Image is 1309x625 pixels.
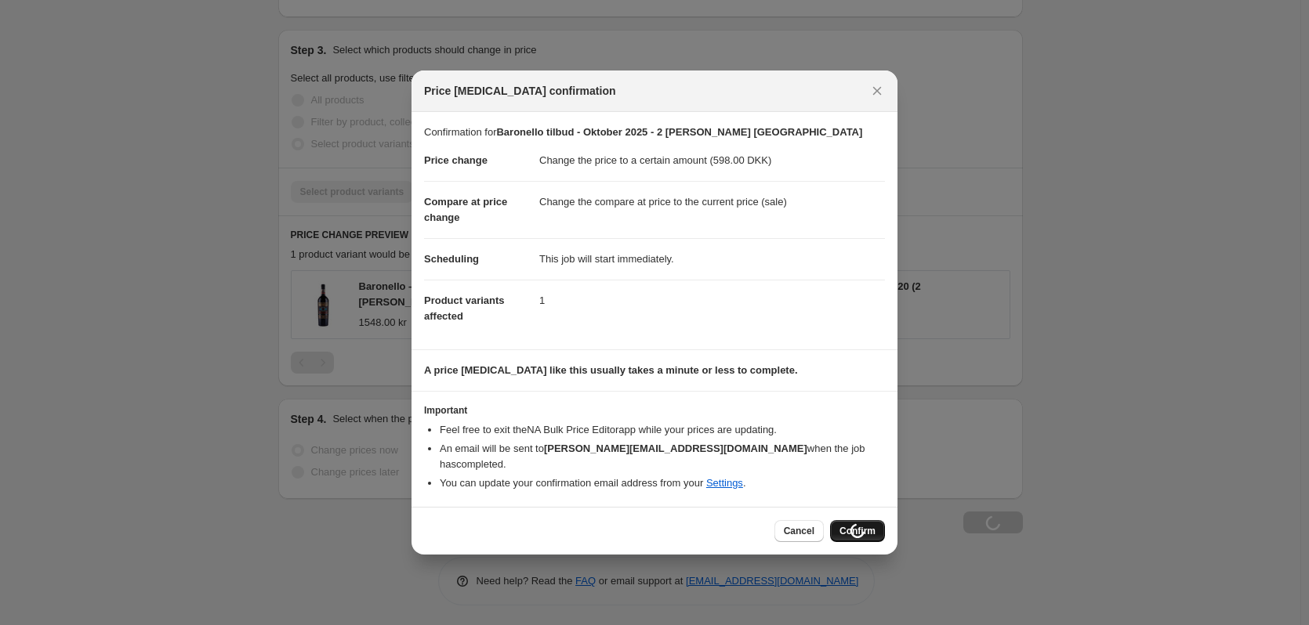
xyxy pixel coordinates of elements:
button: Close [866,80,888,102]
b: Baronello tilbud - Oktober 2025 - 2 [PERSON_NAME] [GEOGRAPHIC_DATA] [496,126,862,138]
dd: 1 [539,280,885,321]
span: Product variants affected [424,294,505,322]
b: A price [MEDICAL_DATA] like this usually takes a minute or less to complete. [424,364,798,376]
li: An email will be sent to when the job has completed . [440,441,885,472]
span: Compare at price change [424,196,507,223]
a: Settings [706,477,743,489]
button: Cancel [774,520,824,542]
li: You can update your confirmation email address from your . [440,475,885,491]
span: Cancel [784,525,814,537]
p: Confirmation for [424,125,885,140]
li: Feel free to exit the NA Bulk Price Editor app while your prices are updating. [440,422,885,438]
h3: Important [424,404,885,417]
span: Scheduling [424,253,479,265]
span: Price change [424,154,488,166]
dd: Change the price to a certain amount (598.00 DKK) [539,140,885,181]
span: Price [MEDICAL_DATA] confirmation [424,83,616,99]
b: [PERSON_NAME][EMAIL_ADDRESS][DOMAIN_NAME] [544,443,807,454]
dd: Change the compare at price to the current price (sale) [539,181,885,222]
dd: This job will start immediately. [539,238,885,280]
